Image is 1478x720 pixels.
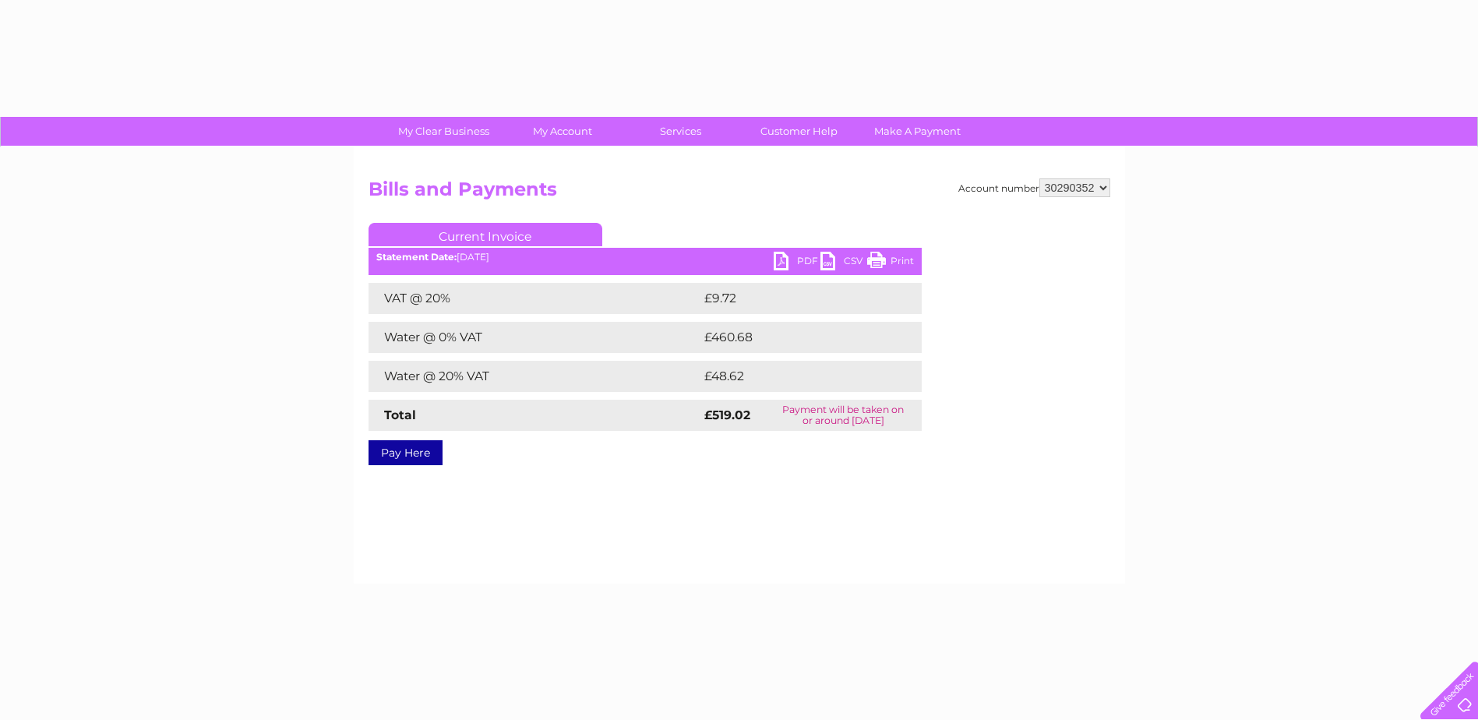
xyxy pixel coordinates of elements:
[384,408,416,422] strong: Total
[498,117,626,146] a: My Account
[369,178,1110,208] h2: Bills and Payments
[700,322,894,353] td: £460.68
[774,252,820,274] a: PDF
[616,117,745,146] a: Services
[704,408,750,422] strong: £519.02
[369,322,700,353] td: Water @ 0% VAT
[369,223,602,246] a: Current Invoice
[867,252,914,274] a: Print
[369,252,922,263] div: [DATE]
[853,117,982,146] a: Make A Payment
[700,361,891,392] td: £48.62
[958,178,1110,197] div: Account number
[376,251,457,263] b: Statement Date:
[369,361,700,392] td: Water @ 20% VAT
[369,283,700,314] td: VAT @ 20%
[735,117,863,146] a: Customer Help
[379,117,508,146] a: My Clear Business
[369,440,443,465] a: Pay Here
[765,400,922,431] td: Payment will be taken on or around [DATE]
[700,283,885,314] td: £9.72
[820,252,867,274] a: CSV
